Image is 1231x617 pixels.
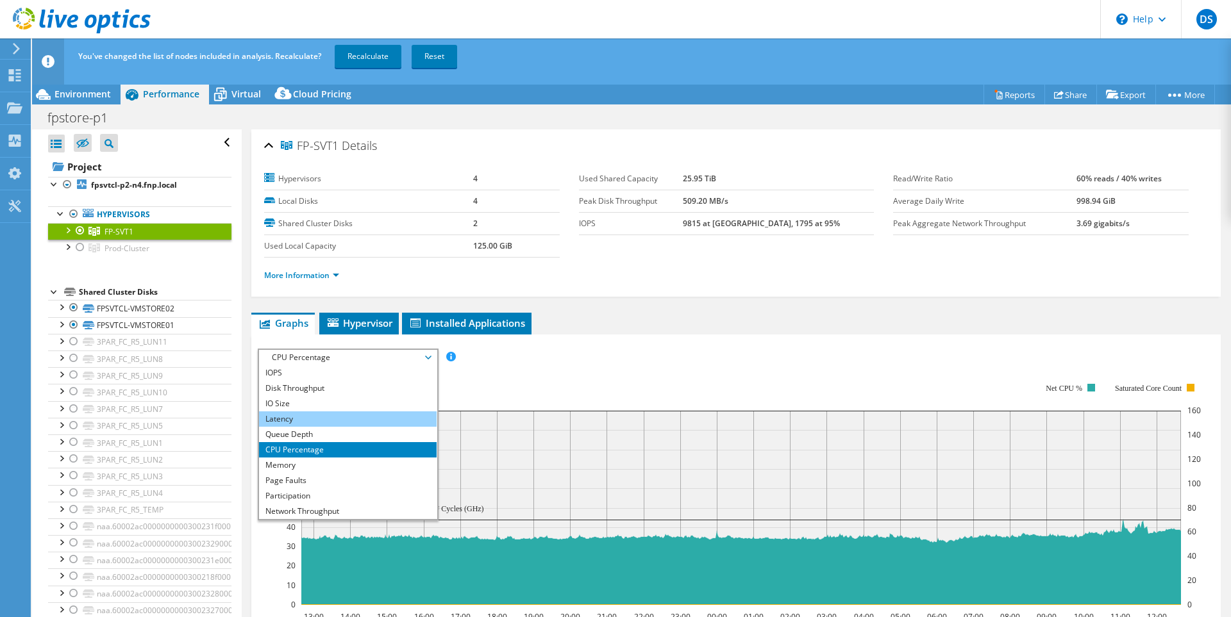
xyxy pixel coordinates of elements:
span: You've changed the list of nodes included in analysis. Recalculate? [78,51,321,62]
span: Performance [143,88,199,100]
text: 80 [1187,502,1196,513]
span: Graphs [258,317,308,329]
label: Hypervisors [264,172,473,185]
label: Used Shared Capacity [579,172,683,185]
a: 3PAR_FC_R5_LUN4 [48,485,231,502]
div: Shared Cluster Disks [79,284,231,300]
a: Hypervisors [48,206,231,223]
a: 3PAR_FC_R5_LUN9 [48,367,231,384]
svg: \n [1116,13,1128,25]
a: 3PAR_FC_R5_TEMP [48,502,231,518]
span: FP-SVT1 [105,226,133,237]
b: 9815 at [GEOGRAPHIC_DATA], 1795 at 95% [683,218,840,229]
a: 3PAR_FC_R5_LUN10 [48,384,231,400]
a: 3PAR_FC_R5_LUN2 [48,451,231,468]
li: Participation [259,488,437,504]
text: 30 [287,541,296,552]
text: Saturated Core Count [1115,384,1182,393]
a: FPSVTCL-VMSTORE02 [48,300,231,317]
span: Installed Applications [408,317,525,329]
span: DS [1196,9,1217,29]
a: fpsvtcl-p2-n4.fnp.local [48,177,231,193]
label: Local Disks [264,195,473,208]
label: Peak Aggregate Network Throughput [893,217,1076,230]
text: 160 [1187,405,1201,416]
b: 2 [473,218,478,229]
span: Virtual [231,88,261,100]
a: Share [1044,85,1097,104]
a: naa.60002ac0000000000300231e000123aa [48,552,231,568]
span: Details [342,138,377,153]
li: IO Size [259,396,437,411]
a: 3PAR_FC_R5_LUN5 [48,418,231,434]
label: Used Local Capacity [264,240,473,252]
a: 3PAR_FC_R5_LUN11 [48,334,231,350]
text: 0 [1187,599,1192,610]
label: Peak Disk Throughput [579,195,683,208]
label: Average Daily Write [893,195,1076,208]
a: Prod-Cluster [48,240,231,256]
a: 3PAR_FC_R5_LUN8 [48,350,231,367]
b: 998.94 GiB [1076,195,1116,206]
text: 40 [287,522,296,532]
b: fpsvtcl-p2-n4.fnp.local [91,179,177,190]
li: Page Faults [259,473,437,488]
span: FP-SVT1 [281,140,339,152]
a: Reset [412,45,457,68]
a: FPSVTCL-VMSTORE01 [48,317,231,334]
a: Recalculate [335,45,401,68]
label: Shared Cluster Disks [264,217,473,230]
a: More [1155,85,1215,104]
b: 4 [473,173,478,184]
a: More Information [264,270,339,281]
li: Queue Depth [259,427,437,442]
b: 3.69 gigabits/s [1076,218,1130,229]
a: 3PAR_FC_R5_LUN3 [48,468,231,484]
text: 20 [1187,575,1196,586]
a: 3PAR_FC_R5_LUN7 [48,401,231,418]
label: IOPS [579,217,683,230]
b: 60% reads / 40% writes [1076,173,1162,184]
text: 100 [1187,478,1201,489]
text: Net CPU % [1046,384,1083,393]
li: Network Throughput [259,504,437,519]
span: Prod-Cluster [105,243,149,254]
text: 60 [1187,526,1196,537]
text: 0 [291,599,296,610]
span: CPU Percentage [265,350,430,365]
span: Cloud Pricing [293,88,351,100]
li: Latency [259,411,437,427]
label: Read/Write Ratio [893,172,1076,185]
span: Hypervisor [326,317,392,329]
text: 20 [287,560,296,571]
a: Reports [984,85,1045,104]
h1: fpstore-p1 [42,111,128,125]
text: 10 [287,580,296,591]
li: CPU Percentage [259,442,437,457]
li: Disk Throughput [259,381,437,396]
a: Export [1096,85,1156,104]
b: 25.95 TiB [683,173,716,184]
a: FP-SVT1 [48,223,231,240]
li: Memory [259,457,437,473]
a: naa.60002ac0000000000300218f000123aa [48,568,231,585]
a: naa.60002ac00000000003002329000123aa [48,535,231,552]
text: 40 [1187,550,1196,561]
a: naa.60002ac00000000003002328000123aa [48,586,231,602]
text: 140 [1187,429,1201,440]
b: 125.00 GiB [473,240,512,251]
b: 4 [473,195,478,206]
li: IOPS [259,365,437,381]
a: 3PAR_FC_R5_LUN1 [48,434,231,451]
b: 509.20 MB/s [683,195,728,206]
a: Project [48,156,231,177]
text: 120 [1187,454,1201,465]
a: naa.60002ac0000000000300231f000123aa [48,518,231,535]
span: Environment [54,88,111,100]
